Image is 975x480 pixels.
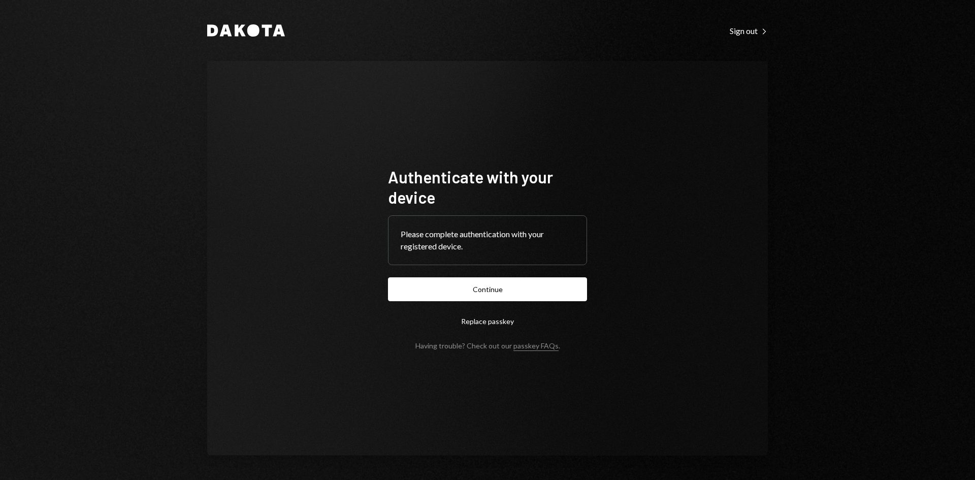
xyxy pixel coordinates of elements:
[388,277,587,301] button: Continue
[730,25,768,36] a: Sign out
[388,167,587,207] h1: Authenticate with your device
[513,341,559,351] a: passkey FAQs
[415,341,560,350] div: Having trouble? Check out our .
[388,309,587,333] button: Replace passkey
[730,26,768,36] div: Sign out
[401,228,574,252] div: Please complete authentication with your registered device.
